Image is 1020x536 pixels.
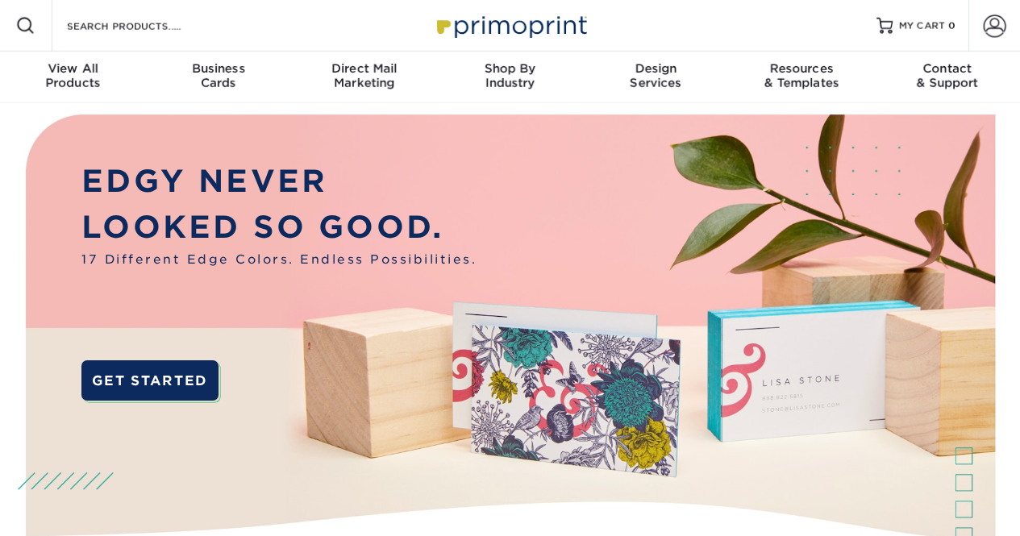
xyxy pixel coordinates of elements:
div: & Support [874,61,1020,90]
a: Shop ByIndustry [437,52,583,103]
a: Contact& Support [874,52,1020,103]
div: Marketing [291,61,437,90]
input: SEARCH PRODUCTS..... [65,16,223,35]
span: 0 [948,20,955,31]
p: EDGY NEVER [81,159,477,205]
a: Resources& Templates [729,52,875,103]
a: BusinessCards [146,52,292,103]
a: GET STARTED [81,360,218,401]
span: Contact [874,61,1020,76]
span: MY CART [899,19,945,33]
div: & Templates [729,61,875,90]
span: Shop By [437,61,583,76]
span: Direct Mail [291,61,437,76]
span: 17 Different Edge Colors. Endless Possibilities. [81,251,477,269]
span: Business [146,61,292,76]
span: Resources [729,61,875,76]
a: DesignServices [583,52,729,103]
a: Direct MailMarketing [291,52,437,103]
img: Primoprint [430,8,591,43]
p: LOOKED SO GOOD. [81,205,477,251]
div: Services [583,61,729,90]
span: Design [583,61,729,76]
div: Cards [146,61,292,90]
div: Industry [437,61,583,90]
